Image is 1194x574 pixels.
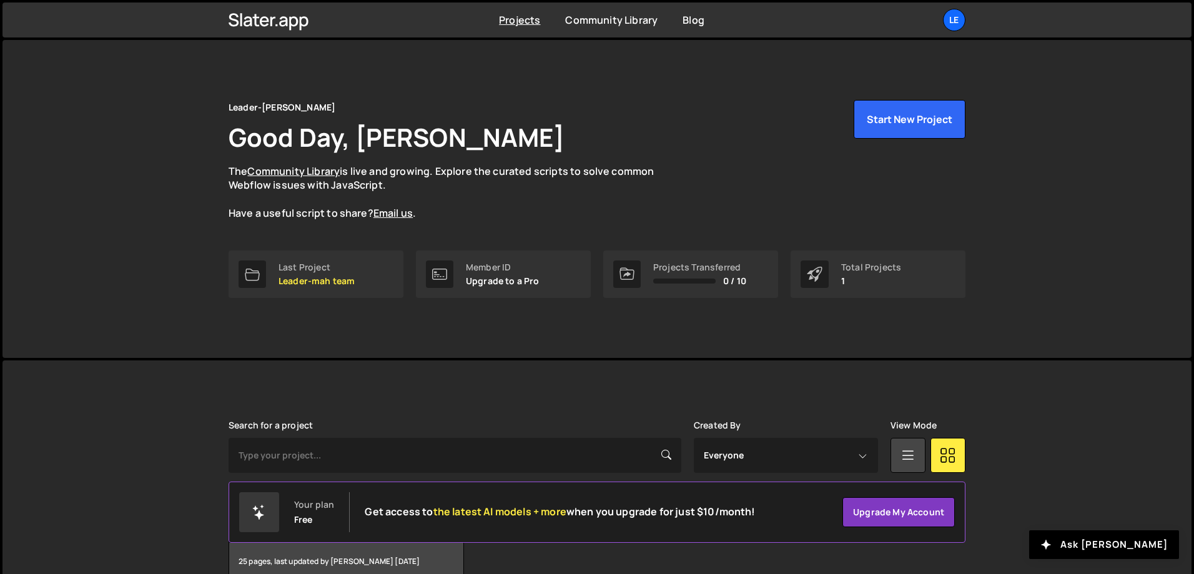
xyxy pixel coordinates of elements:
p: Leader-mah team [279,276,355,286]
button: Start New Project [854,100,965,139]
p: Upgrade to a Pro [466,276,540,286]
label: Search for a project [229,420,313,430]
span: the latest AI models + more [433,505,566,518]
a: Last Project Leader-mah team [229,250,403,298]
button: Ask [PERSON_NAME] [1029,530,1179,559]
span: 0 / 10 [723,276,746,286]
div: Leader-[PERSON_NAME] [229,100,335,115]
a: Le [943,9,965,31]
div: Projects Transferred [653,262,746,272]
h1: Good Day, [PERSON_NAME] [229,120,565,154]
a: Community Library [565,13,658,27]
div: Total Projects [841,262,901,272]
label: View Mode [891,420,937,430]
p: The is live and growing. Explore the curated scripts to solve common Webflow issues with JavaScri... [229,164,678,220]
a: Blog [683,13,704,27]
a: Community Library [247,164,340,178]
p: 1 [841,276,901,286]
input: Type your project... [229,438,681,473]
div: Your plan [294,500,334,510]
div: Last Project [279,262,355,272]
div: Free [294,515,313,525]
a: Projects [499,13,540,27]
label: Created By [694,420,741,430]
div: Member ID [466,262,540,272]
a: Email us [373,206,413,220]
h2: Get access to when you upgrade for just $10/month! [365,506,755,518]
a: Upgrade my account [842,497,955,527]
